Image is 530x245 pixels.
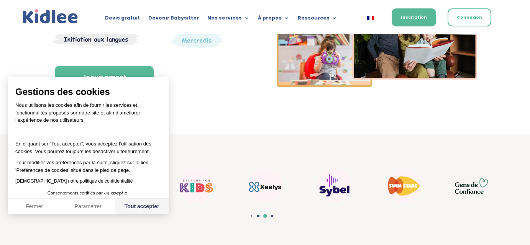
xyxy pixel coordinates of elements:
a: Je suis parent [55,66,154,89]
span: Go to slide 1 [251,215,252,216]
button: Fermer [8,199,61,215]
img: GDC [455,178,489,194]
img: startup for kids [179,168,213,203]
div: 17 / 22 [371,165,435,207]
img: Swim stars [386,168,420,203]
span: Gestions des cookies [15,86,161,98]
a: [DEMOGRAPHIC_DATA] notre politique de confidentialité [15,178,133,184]
a: Inscription [392,8,436,26]
img: Thematique [171,31,223,49]
div: 14 / 22 [164,165,228,207]
span: Go to slide 3 [263,214,267,218]
div: 15 / 22 [233,165,297,207]
div: 16 / 22 [302,165,366,207]
img: Xaalys [248,168,282,203]
a: Kidlee Logo [21,8,80,26]
picture: Imgs-2 [277,80,477,89]
span: Consentements certifiés par [48,191,103,195]
button: Consentements certifiés par [44,188,133,198]
a: À propos [258,15,289,24]
a: Nos services [207,15,249,24]
img: Sybel [317,168,351,203]
a: Devenir Babysitter [148,15,199,24]
svg: Axeptio [104,182,127,205]
button: Tout accepter [115,199,169,215]
p: Pour modifier vos préférences par la suite, cliquez sur le lien 'Préférences de cookies' situé da... [15,159,161,174]
img: Français [367,16,374,20]
a: Connexion [448,8,491,26]
img: Atelier thematique [53,31,140,47]
img: logo_kidlee_bleu [21,8,80,26]
button: Paramétrer [61,199,115,215]
div: 18 / 22 [440,168,504,203]
span: Go to slide 4 [271,215,273,217]
a: Devis gratuit [105,15,140,24]
p: Nous utilisons les cookies afin de fournir les services et fonctionnalités proposés sur notre sit... [15,101,161,129]
a: Ressources [298,15,337,24]
span: Go to slide 2 [257,215,259,217]
p: En cliquant sur ”Tout accepter”, vous acceptez l’utilisation des cookies. Vous pourrez toujours l... [15,133,161,155]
